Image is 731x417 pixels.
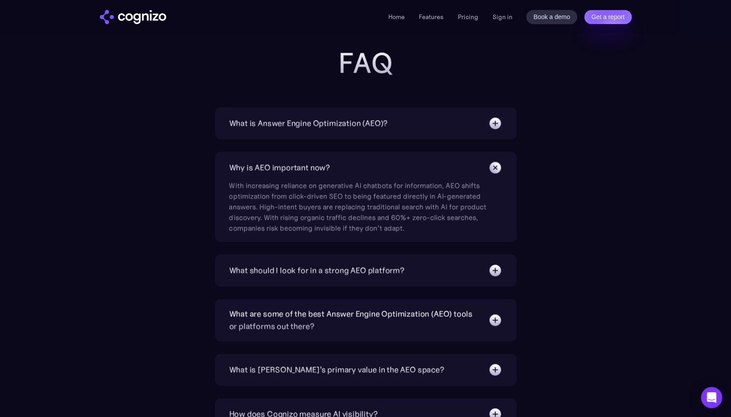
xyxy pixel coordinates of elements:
[100,10,166,24] a: home
[229,308,479,332] div: What are some of the best Answer Engine Optimization (AEO) tools or platforms out there?
[584,10,632,24] a: Get a report
[188,47,543,79] h2: FAQ
[419,13,443,21] a: Features
[492,12,512,22] a: Sign in
[229,117,388,129] div: What is Answer Engine Optimization (AEO)?
[229,161,330,174] div: Why is AEO important now?
[100,10,166,24] img: cognizo logo
[457,13,478,21] a: Pricing
[229,175,486,233] div: With increasing reliance on generative AI chatbots for information, AEO shifts optimization from ...
[526,10,577,24] a: Book a demo
[229,264,404,277] div: What should I look for in a strong AEO platform?
[388,13,405,21] a: Home
[701,387,722,408] div: Open Intercom Messenger
[229,363,444,376] div: What is [PERSON_NAME]’s primary value in the AEO space?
